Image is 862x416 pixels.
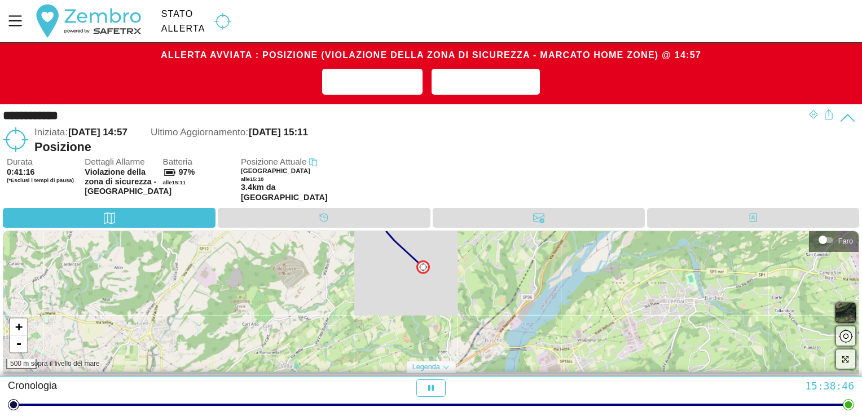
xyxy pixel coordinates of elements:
span: Posizione Attuale [241,157,307,166]
span: 0:41:16 [7,167,35,176]
span: Dettagli Allarme [85,157,157,167]
img: GEOFENCE.svg [419,263,428,272]
div: Mappa [3,208,215,228]
span: 97% [179,167,195,176]
span: [DATE] 15:11 [249,127,308,138]
div: 15:38:46 [575,379,854,392]
button: Risolvi Allerta [432,69,539,95]
a: Ingrandisci [10,318,27,335]
div: Messaggi [433,208,645,228]
span: Batteria [163,157,235,167]
span: Legenda [412,363,440,371]
div: Contatti [647,208,859,228]
span: Risolvi Allerta [441,74,530,91]
span: alle 15:10 [241,176,264,182]
div: Cronologia [8,379,287,397]
div: Stato [161,9,205,19]
div: Cronologia [218,208,430,228]
span: Iniziata: [34,127,68,138]
span: alle 15:11 [163,179,186,185]
div: Faro [815,232,853,249]
span: 3.4km da [GEOGRAPHIC_DATA] [241,183,313,202]
span: (*Esclusi i tempi di pausa) [7,177,79,184]
span: Violazione della zona di sicurezza - [GEOGRAPHIC_DATA] [85,167,157,197]
button: Aggiungi Nota [322,69,423,95]
img: GEOFENCE.svg [210,13,236,30]
span: Durata [7,157,79,167]
font: Posizione [34,140,91,154]
div: Allerta [161,24,205,34]
div: Faro [838,237,853,245]
span: Ultimo Aggiornamento: [151,127,248,138]
span: [GEOGRAPHIC_DATA] [241,167,310,174]
div: 500 m sopra il livello del mare [6,359,37,369]
span: Allerta Avviata : Posizione (Violazione della zona di sicurezza - Marcato Home Zone) @ 14:57 [161,50,701,60]
span: Aggiungi Nota [331,74,414,91]
span: [DATE] 14:57 [68,127,127,138]
img: GEOFENCE.svg [3,127,29,153]
a: Zoom indietro [10,335,27,352]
